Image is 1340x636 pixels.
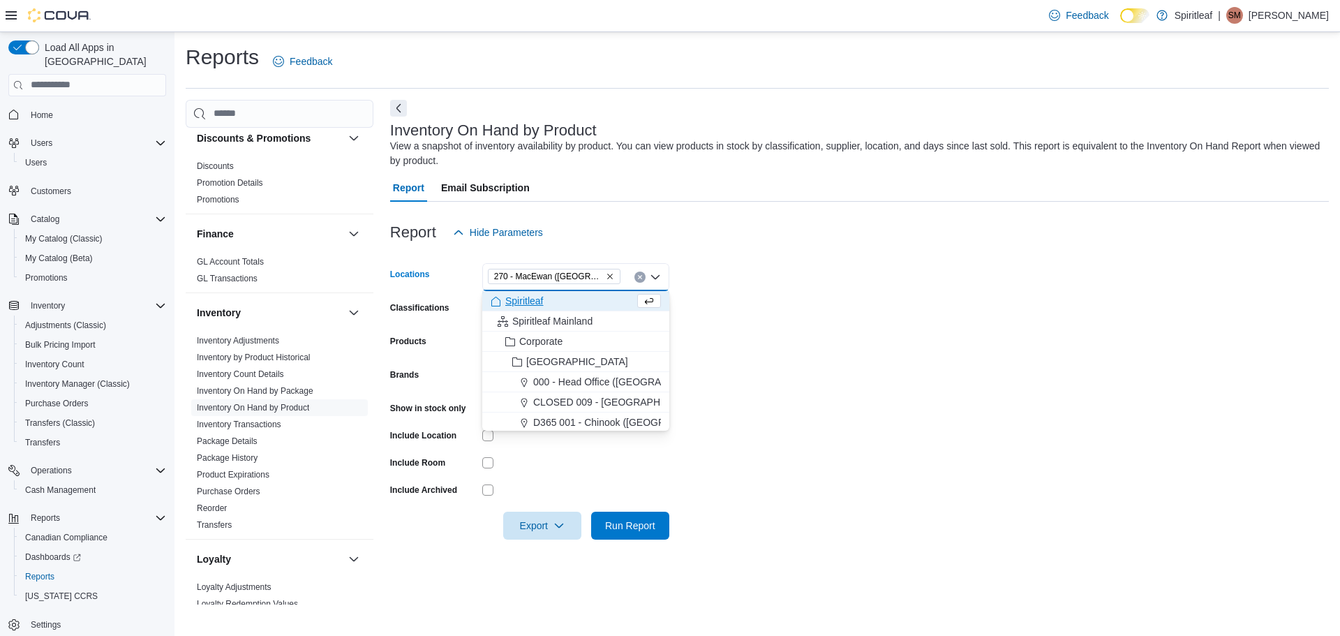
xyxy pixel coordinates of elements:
a: Dashboards [20,549,87,565]
span: Inventory On Hand by Package [197,385,313,397]
button: Clear input [634,272,646,283]
button: Cash Management [14,480,172,500]
button: CLOSED 009 - [GEOGRAPHIC_DATA]. [482,392,669,413]
button: Inventory [197,306,343,320]
div: Finance [186,253,373,293]
button: Settings [3,614,172,635]
span: Spiritleaf Mainland [512,314,593,328]
a: Transfers [20,434,66,451]
span: Inventory [31,300,65,311]
span: Inventory On Hand by Product [197,402,309,413]
div: Loyalty [186,579,373,618]
a: Reorder [197,503,227,513]
span: Customers [31,186,71,197]
span: Bulk Pricing Import [20,337,166,353]
a: Feedback [1043,1,1114,29]
span: Loyalty Redemption Values [197,598,298,609]
button: Customers [3,181,172,201]
span: Promotions [25,272,68,283]
a: Customers [25,183,77,200]
button: Canadian Compliance [14,528,172,547]
span: Inventory Count [20,356,166,373]
button: Remove 270 - MacEwan (Edmonton) from selection in this group [606,272,614,281]
p: [PERSON_NAME] [1249,7,1329,24]
button: Home [3,105,172,125]
h3: Loyalty [197,552,231,566]
span: Product Expirations [197,469,269,480]
button: Users [3,133,172,153]
span: My Catalog (Beta) [25,253,93,264]
div: View a snapshot of inventory availability by product. You can view products in stock by classific... [390,139,1322,168]
button: Discounts & Promotions [197,131,343,145]
button: Catalog [25,211,65,228]
span: Catalog [25,211,166,228]
span: Operations [25,462,166,479]
span: Cash Management [20,482,166,498]
span: Inventory Count Details [197,369,284,380]
span: Users [25,135,166,151]
a: Inventory On Hand by Package [197,386,313,396]
button: Users [14,153,172,172]
button: Spiritleaf [482,291,669,311]
label: Include Room [390,457,445,468]
span: Canadian Compliance [20,529,166,546]
span: Package History [197,452,258,464]
a: Transfers (Classic) [20,415,100,431]
p: Spiritleaf [1175,7,1212,24]
button: Inventory [345,304,362,321]
span: Corporate [519,334,563,348]
span: 000 - Head Office ([GEOGRAPHIC_DATA]) [533,375,720,389]
label: Products [390,336,426,347]
span: [US_STATE] CCRS [25,591,98,602]
button: Inventory [3,296,172,316]
a: Loyalty Adjustments [197,582,271,592]
span: Cash Management [25,485,96,496]
button: Export [503,512,581,540]
button: Close list of options [650,272,661,283]
span: Transfers (Classic) [20,415,166,431]
a: Reports [20,568,60,585]
span: Promotion Details [197,177,263,188]
button: 000 - Head Office ([GEOGRAPHIC_DATA]) [482,372,669,392]
span: Customers [25,182,166,200]
label: Show in stock only [390,403,466,414]
button: Loyalty [345,551,362,568]
a: Feedback [267,47,338,75]
span: My Catalog (Classic) [20,230,166,247]
a: Settings [25,616,66,633]
span: Inventory Count [25,359,84,370]
span: Promotions [197,194,239,205]
a: Loyalty Redemption Values [197,599,298,609]
span: Load All Apps in [GEOGRAPHIC_DATA] [39,40,166,68]
span: Transfers (Classic) [25,417,95,429]
a: GL Account Totals [197,257,264,267]
span: Transfers [197,519,232,531]
span: Dashboards [20,549,166,565]
button: Reports [3,508,172,528]
span: Transfers [25,437,60,448]
span: Dark Mode [1120,23,1121,24]
img: Cova [28,8,91,22]
a: [US_STATE] CCRS [20,588,103,605]
button: Loyalty [197,552,343,566]
a: Canadian Compliance [20,529,113,546]
span: Users [20,154,166,171]
span: Inventory [25,297,166,314]
span: Loyalty Adjustments [197,582,271,593]
span: Adjustments (Classic) [25,320,106,331]
button: Bulk Pricing Import [14,335,172,355]
h1: Reports [186,43,259,71]
button: [GEOGRAPHIC_DATA] [482,352,669,372]
span: Reorder [197,503,227,514]
a: Inventory Transactions [197,420,281,429]
span: Package Details [197,436,258,447]
a: Package Details [197,436,258,446]
span: My Catalog (Beta) [20,250,166,267]
span: Reports [25,571,54,582]
span: Operations [31,465,72,476]
button: Inventory Count [14,355,172,374]
span: Reports [25,510,166,526]
span: Home [25,106,166,124]
button: Run Report [591,512,669,540]
span: Inventory Manager (Classic) [20,376,166,392]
